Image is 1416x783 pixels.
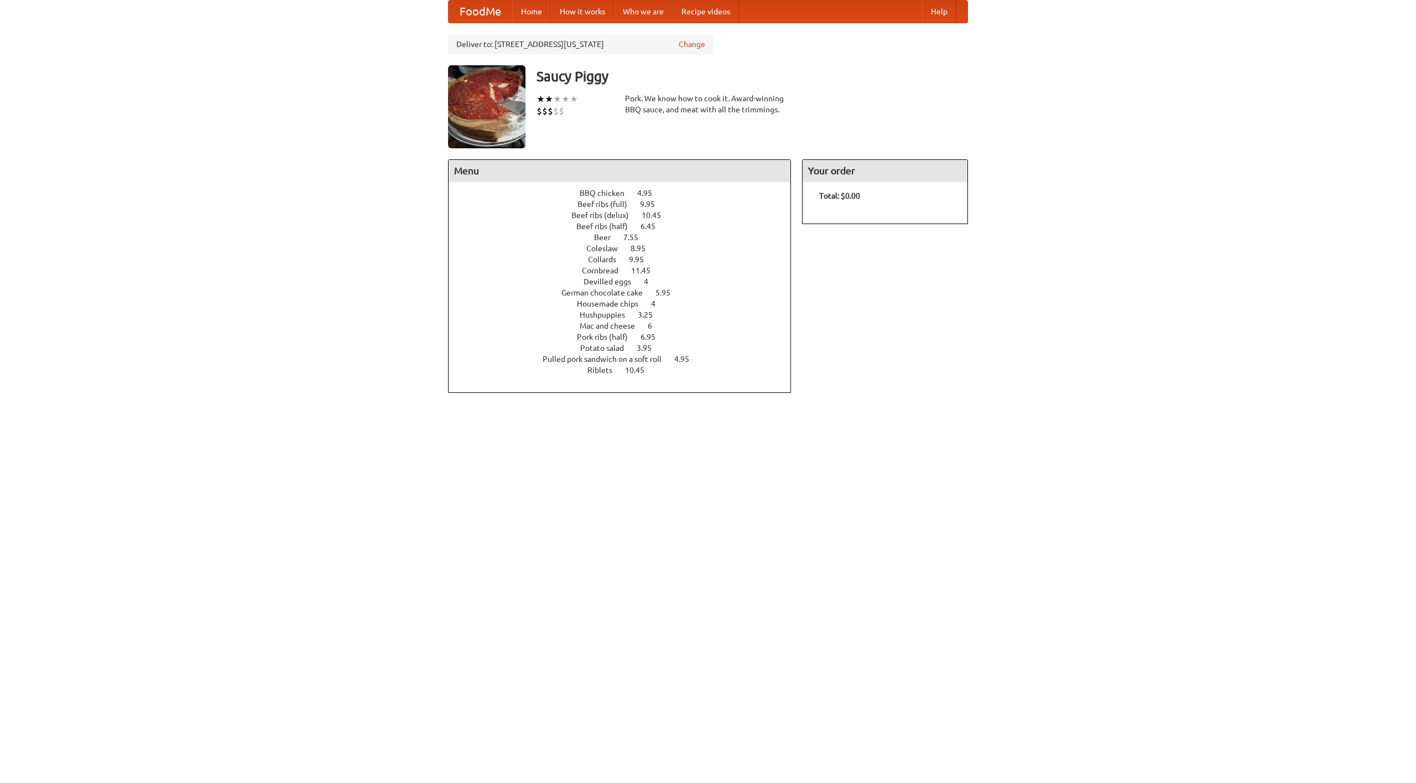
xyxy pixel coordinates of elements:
li: ★ [561,93,570,105]
h4: Your order [803,160,967,182]
span: Beef ribs (half) [576,222,639,231]
span: BBQ chicken [580,189,636,198]
span: 3.25 [638,310,664,319]
li: ★ [570,93,578,105]
a: How it works [551,1,614,23]
span: Beef ribs (full) [577,200,638,209]
span: 6.95 [641,333,667,341]
a: Beer 7.55 [594,233,659,242]
span: German chocolate cake [561,288,654,297]
div: Deliver to: [STREET_ADDRESS][US_STATE] [448,34,714,54]
h4: Menu [449,160,790,182]
a: Beef ribs (delux) 10.45 [571,211,681,220]
span: 10.45 [625,366,655,375]
span: Mac and cheese [580,322,646,330]
a: BBQ chicken 4.95 [580,189,673,198]
span: 5.95 [655,288,681,297]
img: angular.jpg [448,65,525,148]
a: Devilled eggs 4 [584,277,669,286]
a: Recipe videos [673,1,739,23]
span: 11.45 [631,266,662,275]
li: $ [537,105,542,117]
a: Pork ribs (half) 6.95 [577,333,676,341]
a: Coleslaw 8.95 [586,244,666,253]
span: Potato salad [580,344,635,352]
li: ★ [537,93,545,105]
span: Coleslaw [586,244,629,253]
a: Hushpuppies 3.25 [580,310,673,319]
span: 7.55 [623,233,649,242]
span: Pork ribs (half) [577,333,639,341]
li: $ [553,105,559,117]
span: Devilled eggs [584,277,642,286]
a: Beef ribs (full) 9.95 [577,200,675,209]
li: $ [548,105,553,117]
a: Beef ribs (half) 6.45 [576,222,676,231]
span: 8.95 [631,244,657,253]
a: Collards 9.95 [588,255,664,264]
li: $ [559,105,564,117]
a: FoodMe [449,1,512,23]
a: Potato salad 3.95 [580,344,672,352]
a: Pulled pork sandwich on a soft roll 4.95 [543,355,710,364]
a: Cornbread 11.45 [582,266,671,275]
a: Housemade chips 4 [577,299,676,308]
span: 10.45 [642,211,672,220]
b: Total: $0.00 [819,191,860,200]
span: Riblets [587,366,623,375]
span: 4 [651,299,667,308]
span: Collards [588,255,627,264]
span: Hushpuppies [580,310,636,319]
span: Beer [594,233,622,242]
a: Riblets 10.45 [587,366,665,375]
div: Pork. We know how to cook it. Award-winning BBQ sauce, and meat with all the trimmings. [625,93,791,115]
a: Change [679,39,705,50]
span: Cornbread [582,266,629,275]
span: 4 [644,277,659,286]
a: Who we are [614,1,673,23]
span: Beef ribs (delux) [571,211,640,220]
span: 6.45 [641,222,667,231]
h3: Saucy Piggy [537,65,968,87]
span: 4.95 [637,189,663,198]
a: Home [512,1,551,23]
span: 3.95 [637,344,663,352]
a: Mac and cheese 6 [580,322,673,330]
span: 4.95 [674,355,700,364]
span: 9.95 [640,200,666,209]
a: German chocolate cake 5.95 [561,288,691,297]
span: Pulled pork sandwich on a soft roll [543,355,673,364]
li: ★ [553,93,561,105]
span: 9.95 [629,255,655,264]
a: Help [922,1,956,23]
span: 6 [648,322,663,330]
li: $ [542,105,548,117]
span: Housemade chips [577,299,649,308]
li: ★ [545,93,553,105]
